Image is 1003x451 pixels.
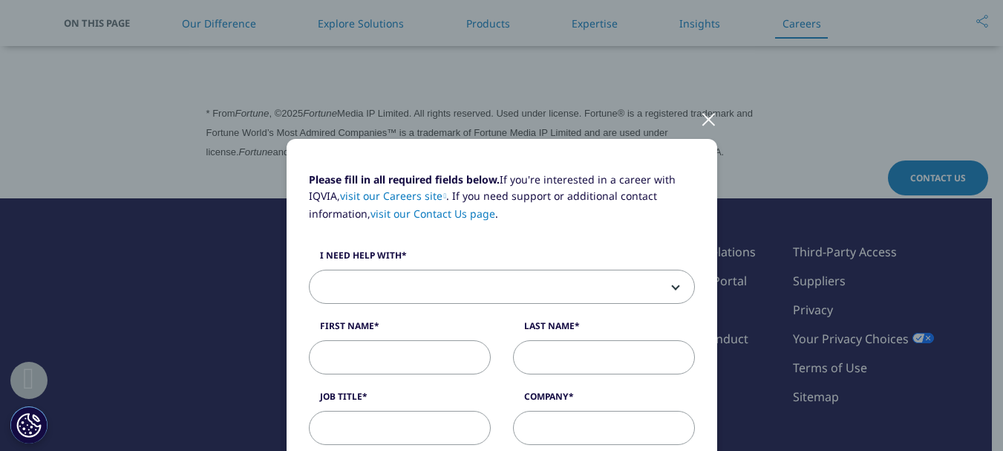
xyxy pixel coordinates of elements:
[340,189,447,203] a: visit our Careers site
[513,319,695,340] label: Last Name
[309,172,500,186] strong: Please fill in all required fields below.
[370,207,495,221] a: visit our Contact Us page
[309,390,491,411] label: Job Title
[309,172,695,233] p: If you're interested in a career with IQVIA, . If you need support or additional contact informat...
[309,319,491,340] label: First Name
[513,390,695,411] label: Company
[10,406,48,444] button: Cookie Settings
[309,249,695,270] label: I need help with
